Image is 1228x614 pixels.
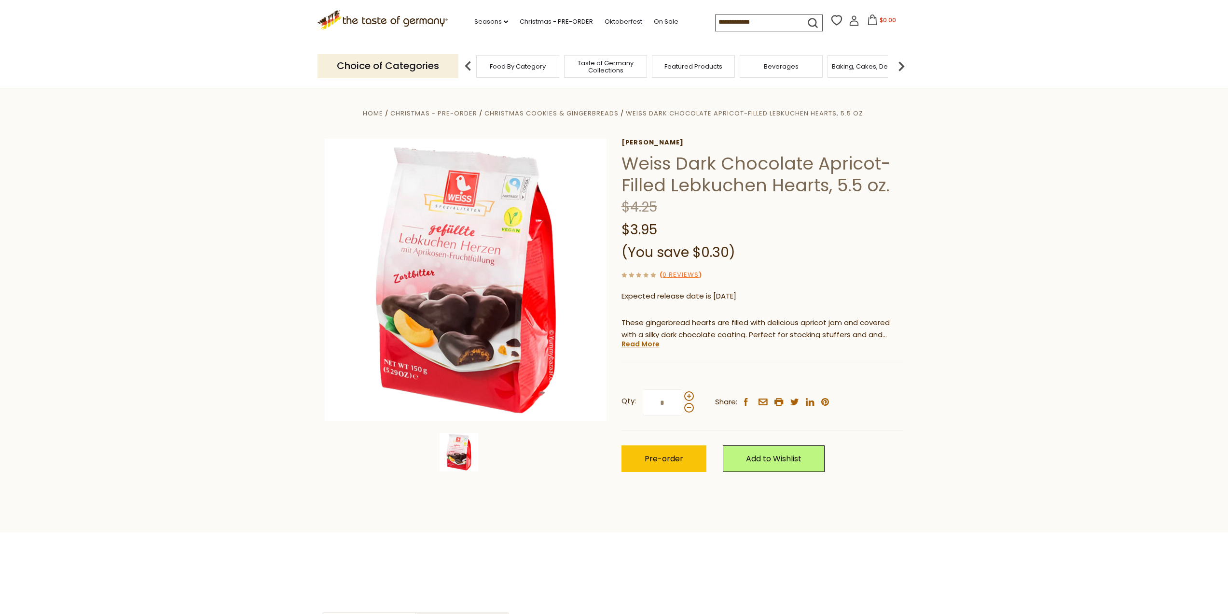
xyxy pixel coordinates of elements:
[458,57,478,76] img: previous arrow
[645,453,683,464] span: Pre-order
[621,395,636,407] strong: Qty:
[723,445,825,472] a: Add to Wishlist
[621,198,657,216] span: $4.25
[643,389,682,416] input: Qty:
[654,16,678,27] a: On Sale
[325,139,607,421] img: Weiss Apricot Filled Lebkuchen Herzen in Dark Chocolate
[832,63,907,70] a: Baking, Cakes, Desserts
[880,16,896,24] span: $0.00
[474,16,508,27] a: Seasons
[764,63,799,70] a: Beverages
[363,109,383,118] a: Home
[520,16,593,27] a: Christmas - PRE-ORDER
[484,109,619,118] a: Christmas Cookies & Gingerbreads
[621,339,660,349] a: Read More
[317,54,458,78] p: Choice of Categories
[621,290,904,302] p: Expected release date is [DATE]
[440,433,478,471] img: Weiss Apricot Filled Lebkuchen Herzen in Dark Chocolate
[892,57,911,76] img: next arrow
[621,153,904,196] h1: Weiss Dark Chocolate Apricot-Filled Lebkuchen Hearts, 5.5 oz.
[621,317,904,341] p: These gingerbread hearts are filled with delicious apricot jam and covered with a silky dark choc...
[715,396,737,408] span: Share:
[621,445,706,472] button: Pre-order
[490,63,546,70] a: Food By Category
[621,139,904,146] a: [PERSON_NAME]
[605,16,642,27] a: Oktoberfest
[861,14,902,29] button: $0.00
[621,220,657,239] span: $3.95
[621,243,735,262] span: (You save $0.30)
[567,59,644,74] a: Taste of Germany Collections
[626,109,865,118] a: Weiss Dark Chocolate Apricot-Filled Lebkuchen Hearts, 5.5 oz.
[662,270,699,280] a: 0 Reviews
[390,109,477,118] a: Christmas - PRE-ORDER
[664,63,722,70] a: Featured Products
[660,270,702,279] span: ( )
